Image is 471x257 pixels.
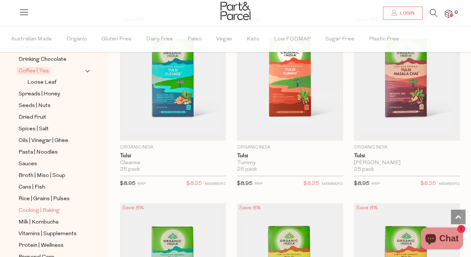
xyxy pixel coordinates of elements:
a: Seeds | Nuts [19,101,85,110]
small: RRP [137,182,146,186]
div: Tummy [237,160,343,166]
img: Tulsi [237,15,343,141]
small: RRP [371,182,380,186]
small: MEMBERS [439,182,460,186]
span: Cooking | Baking [19,206,60,215]
span: Low FODMAP [274,27,311,52]
span: $8.95 [237,181,253,186]
a: Vitamins | Supplements [19,229,85,238]
span: Loose Leaf [27,78,56,87]
button: Expand/Collapse Coffee | Tea [85,67,90,75]
small: MEMBERS [322,182,343,186]
a: Loose Leaf [27,78,85,87]
a: Coffee | Tea [19,67,85,75]
div: Save 8% [120,203,146,213]
a: Cans | Fish [19,183,85,192]
small: RRP [254,182,263,186]
span: Vitamins | Supplements [19,230,77,238]
a: Broth | Miso | Soup [19,171,85,180]
div: Save 8% [237,203,263,213]
a: Milk | Kombucha [19,218,85,227]
inbox-online-store-chat: Shopify online store chat [419,228,465,251]
a: Rice | Grains | Pulses [19,194,85,203]
span: Protein | Wellness [19,241,64,250]
div: Cleanse [120,160,226,166]
span: 25 pack [354,166,374,173]
span: Milk | Kombucha [19,218,59,227]
span: Drinking Chocolate [19,55,67,64]
span: Sauces [19,160,37,169]
a: Dried Fruit [19,113,85,122]
p: Organic India [237,144,343,151]
span: $8.25 [186,179,202,189]
span: Spreads | Honey [19,90,60,99]
a: Tulsi [237,153,343,159]
a: Oils | Vinegar | Ghee [19,136,85,145]
span: Dried Fruit [19,113,46,122]
div: [PERSON_NAME] [354,160,460,166]
span: Paleo [188,27,202,52]
div: Save 8% [354,203,380,213]
span: $8.25 [303,179,319,189]
a: Tulsi [120,153,226,159]
a: Protein | Wellness [19,241,85,250]
span: Vegan [216,27,232,52]
span: Broth | Miso | Soup [19,171,65,180]
span: $8.25 [420,179,436,189]
a: Tulsi [354,153,460,159]
span: Keto [247,27,259,52]
p: Organic India [120,144,226,151]
span: Cans | Fish [19,183,45,192]
span: Dairy Free [146,27,173,52]
a: 0 [445,10,452,17]
span: Plastic Free [369,27,399,52]
span: 25 pack [120,166,140,173]
a: Spreads | Honey [19,90,85,99]
img: Part&Parcel [221,2,250,20]
span: Rice | Grains | Pulses [19,195,70,203]
span: Australian Made [11,27,52,52]
a: Pasta | Noodles [19,148,85,157]
span: Pasta | Noodles [19,148,58,157]
span: Gluten Free [101,27,132,52]
a: Drinking Chocolate [19,55,85,64]
span: Organic [67,27,87,52]
span: Login [398,10,414,16]
img: Tulsi [354,15,460,141]
span: Oils | Vinegar | Ghee [19,137,68,145]
span: Coffee | Tea [17,67,51,75]
p: Organic India [354,144,460,151]
span: Sugar Free [325,27,354,52]
a: Cooking | Baking [19,206,85,215]
a: Spices | Salt [19,124,85,134]
span: 0 [453,9,459,16]
small: MEMBERS [205,182,226,186]
span: 25 pack [237,166,257,173]
span: $8.95 [120,181,136,186]
a: Sauces [19,159,85,169]
img: Tulsi [120,15,226,141]
a: Login [383,7,423,20]
span: Seeds | Nuts [19,102,51,110]
span: Spices | Salt [19,125,49,134]
span: $8.95 [354,181,370,186]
